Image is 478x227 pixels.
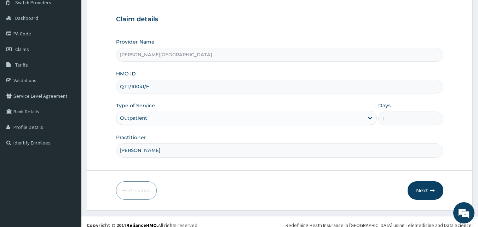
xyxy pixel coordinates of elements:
[41,68,98,140] span: We're online!
[116,80,444,93] input: Enter HMO ID
[378,102,391,109] label: Days
[116,143,444,157] input: Enter Name
[116,16,444,23] h3: Claim details
[15,15,38,21] span: Dashboard
[120,114,147,121] div: Outpatient
[15,62,28,68] span: Tariffs
[116,70,136,77] label: HMO ID
[37,40,119,49] div: Chat with us now
[13,35,29,53] img: d_794563401_company_1708531726252_794563401
[4,152,135,176] textarea: Type your message and hit 'Enter'
[116,181,157,200] button: Previous
[116,38,155,45] label: Provider Name
[15,46,29,52] span: Claims
[116,4,133,21] div: Minimize live chat window
[408,181,443,200] button: Next
[116,134,146,141] label: Practitioner
[116,102,155,109] label: Type of Service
